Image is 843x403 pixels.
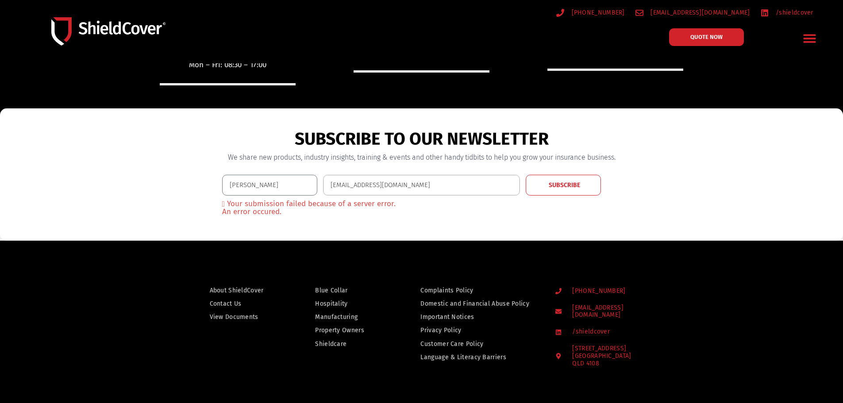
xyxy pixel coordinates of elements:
[570,7,625,18] span: [PHONE_NUMBER]
[315,298,382,309] a: Hospitality
[222,200,621,215] div: Your submission failed because of a server error. An error occured.
[555,304,664,319] a: [EMAIL_ADDRESS][DOMAIN_NAME]
[572,360,631,368] div: QLD 4108
[555,288,664,295] a: [PHONE_NUMBER]
[420,338,538,349] a: Customer Care Policy
[570,304,663,319] span: [EMAIL_ADDRESS][DOMAIN_NAME]
[210,298,277,309] a: Contact Us
[315,325,382,336] a: Property Owners
[420,285,538,296] a: Complaints Policy
[420,311,474,322] span: Important Notices
[420,311,538,322] a: Important Notices
[570,288,625,295] span: [PHONE_NUMBER]
[556,7,625,18] a: [PHONE_NUMBER]
[210,311,258,322] span: View Documents
[222,129,621,150] h2: SUBSCRIBE TO OUR NEWSLETTER
[210,285,264,296] span: About ShieldCover
[315,338,382,349] a: Shieldcare
[420,338,483,349] span: Customer Care Policy
[210,285,277,296] a: About ShieldCover
[549,182,580,188] span: SUBSCRIBE
[570,328,610,336] span: /shieldcover
[315,285,347,296] span: Blue Collar
[572,353,631,368] div: [GEOGRAPHIC_DATA]
[555,328,664,336] a: /shieldcover
[420,298,538,309] a: Domestic and Financial Abuse Policy
[648,7,750,18] span: [EMAIL_ADDRESS][DOMAIN_NAME]
[774,7,813,18] span: /shieldcover
[570,345,631,367] span: [STREET_ADDRESS]
[690,34,723,40] span: QUOTE NOW
[210,298,242,309] span: Contact Us
[160,59,296,71] p: Mon – Fri: 08:30 – 17:00
[420,352,506,363] span: Language & Literacy Barriers
[222,154,621,161] h3: We share new products, industry insights, training & events and other handy tidbits to help you g...
[800,28,820,49] div: Menu Toggle
[210,311,277,322] a: View Documents
[670,87,843,403] iframe: LiveChat chat widget
[315,311,358,322] span: Manufacturing
[635,7,750,18] a: [EMAIL_ADDRESS][DOMAIN_NAME]
[51,17,166,45] img: Shield-Cover-Underwriting-Australia-logo-full
[761,7,813,18] a: /shieldcover
[222,175,318,196] input: First Name
[420,325,461,336] span: Privacy Policy
[420,325,538,336] a: Privacy Policy
[669,28,744,46] a: QUOTE NOW
[315,338,346,349] span: Shieldcare
[315,298,347,309] span: Hospitality
[315,311,382,322] a: Manufacturing
[526,175,601,196] button: SUBSCRIBE
[420,285,473,296] span: Complaints Policy
[315,325,364,336] span: Property Owners
[315,285,382,296] a: Blue Collar
[420,298,529,309] span: Domestic and Financial Abuse Policy
[420,352,538,363] a: Language & Literacy Barriers
[323,175,520,196] input: Email Address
